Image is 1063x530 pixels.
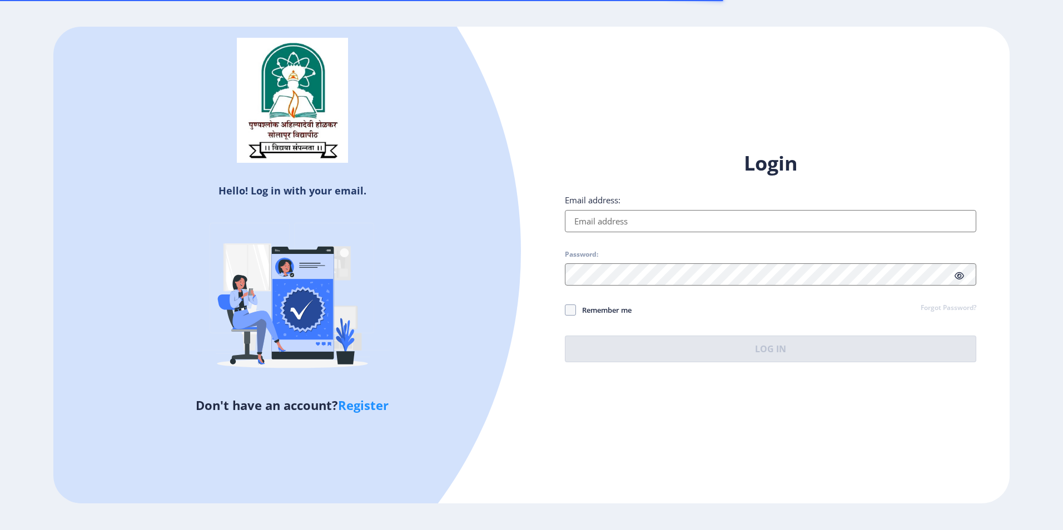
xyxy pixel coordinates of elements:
h1: Login [565,150,976,177]
a: Register [338,397,389,413]
img: Verified-rafiki.svg [195,202,390,396]
button: Log In [565,336,976,362]
label: Password: [565,250,598,259]
span: Remember me [576,303,632,317]
img: sulogo.png [237,38,348,163]
input: Email address [565,210,976,232]
a: Forgot Password? [921,303,976,313]
h5: Don't have an account? [62,396,523,414]
label: Email address: [565,194,620,206]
